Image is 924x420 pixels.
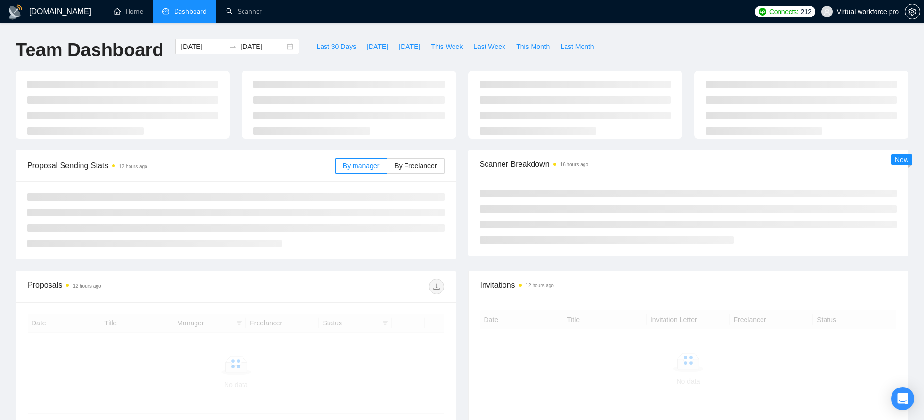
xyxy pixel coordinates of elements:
button: Last Week [468,39,511,54]
span: Last Week [473,41,505,52]
span: This Week [431,41,463,52]
h1: Team Dashboard [16,39,163,62]
span: setting [905,8,920,16]
time: 16 hours ago [560,162,588,167]
span: This Month [516,41,550,52]
div: Proposals [28,279,236,294]
span: Last Month [560,41,594,52]
span: [DATE] [399,41,420,52]
span: Connects: [769,6,798,17]
img: logo [8,4,23,20]
button: This Month [511,39,555,54]
input: Start date [181,41,225,52]
span: Dashboard [174,7,207,16]
a: searchScanner [226,7,262,16]
button: [DATE] [393,39,425,54]
span: By Freelancer [394,162,437,170]
span: to [229,43,237,50]
span: Invitations [480,279,897,291]
a: setting [905,8,920,16]
a: homeHome [114,7,143,16]
span: By manager [343,162,379,170]
time: 12 hours ago [526,283,554,288]
span: Scanner Breakdown [480,158,897,170]
input: End date [241,41,285,52]
span: swap-right [229,43,237,50]
span: [DATE] [367,41,388,52]
button: Last 30 Days [311,39,361,54]
span: user [824,8,830,15]
button: [DATE] [361,39,393,54]
img: upwork-logo.png [759,8,766,16]
span: 212 [800,6,811,17]
span: New [895,156,908,163]
span: dashboard [162,8,169,15]
span: Last 30 Days [316,41,356,52]
button: This Week [425,39,468,54]
button: Last Month [555,39,599,54]
div: Open Intercom Messenger [891,387,914,410]
span: Proposal Sending Stats [27,160,335,172]
time: 12 hours ago [119,164,147,169]
button: setting [905,4,920,19]
time: 12 hours ago [73,283,101,289]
